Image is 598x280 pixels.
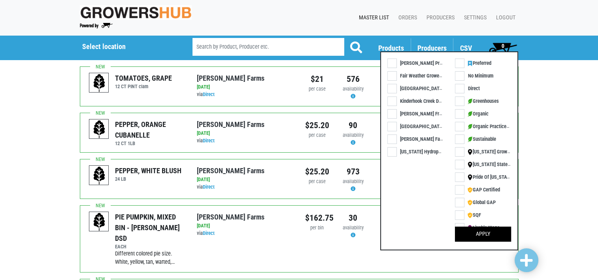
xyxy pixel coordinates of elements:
[455,59,494,67] label: Preferred
[192,38,344,56] input: Search by Product, Producer etc.
[203,138,215,144] a: Direct
[468,174,472,180] img: map_marker-0e94453035b3232a4d21701695807de9.png
[387,148,476,156] label: [US_STATE] Hydroponic Produce LLC
[115,140,185,146] h6: 12 CT 1LB
[455,227,511,242] button: Apply
[197,137,293,145] div: via
[502,43,504,49] span: 0
[455,148,512,156] label: [US_STATE] Grown
[305,224,329,232] div: per bin
[203,91,215,97] a: Direct
[197,83,293,91] div: [DATE]
[341,165,365,178] div: 973
[420,10,458,25] a: Producers
[490,10,519,25] a: Logout
[455,72,496,80] label: No minimum
[305,119,329,132] div: $25.20
[387,72,446,80] label: Fair Weather Growers
[305,85,329,93] div: per case
[197,74,264,82] a: [PERSON_NAME] Farms
[203,230,215,236] a: Direct
[305,178,329,185] div: per case
[343,86,364,92] span: availability
[172,259,175,265] span: …
[305,165,329,178] div: $25.20
[468,200,472,206] img: safety-e55c860ca8c00a9c171001a62a92dabd.png
[468,124,472,130] img: leaf-e5c59151409436ccce96b2ca1b28e03c.png
[468,212,472,218] img: safety-e55c860ca8c00a9c171001a62a92dabd.png
[115,73,172,83] div: TOMATOES, GRAPE
[455,160,547,168] label: [US_STATE] State Grown & Certified
[455,185,503,194] label: GAP Certified
[197,91,293,98] div: via
[197,166,264,175] a: [PERSON_NAME] Farms
[115,250,185,267] div: Different colored pie size. White, yellow, tan, warted,
[387,84,447,93] label: [GEOGRAPHIC_DATA]
[343,225,364,231] span: availability
[197,213,264,221] a: [PERSON_NAME] Farms
[387,110,478,118] label: [PERSON_NAME] Fruit and Vegetable
[197,184,293,191] div: via
[89,212,109,232] img: placeholder-variety-43d6402dacf2d531de610a020419775a.svg
[197,230,293,237] div: via
[455,122,509,131] label: Organic practice
[387,122,447,131] label: [GEOGRAPHIC_DATA]
[115,165,181,176] div: PEPPER, WHITE BLUSH
[197,120,264,129] a: [PERSON_NAME] Farms
[197,222,293,230] div: [DATE]
[89,166,109,185] img: placeholder-variety-43d6402dacf2d531de610a020419775a.svg
[460,44,472,52] a: CSV
[343,178,364,184] span: availability
[341,73,365,85] div: 576
[387,59,455,67] label: [PERSON_NAME] Produce
[89,119,109,139] img: placeholder-variety-43d6402dacf2d531de610a020419775a.svg
[455,198,498,206] label: Global GAP
[343,132,364,138] span: availability
[341,212,365,224] div: 30
[468,136,472,142] img: leaf-e5c59151409436ccce96b2ca1b28e03c.png
[353,10,392,25] a: Master List
[455,135,499,143] label: Sustainable
[305,132,329,139] div: per case
[82,42,172,51] h5: Select location
[455,211,484,219] label: SQF
[80,23,113,28] img: Powered by Big Wheelbarrow
[115,83,172,89] h6: 12 CT PINT clam
[115,119,185,140] div: PEPPER, ORANGE CUBANELLE
[455,173,516,181] label: Pride of [US_STATE]
[468,61,472,66] img: preferred-selected-fd158d3b5dce343f6860d0a9849ef97c.svg
[89,73,109,93] img: placeholder-variety-43d6402dacf2d531de610a020419775a.svg
[115,176,181,182] h6: 24 LB
[468,98,472,104] img: leaf-e5c59151409436ccce96b2ca1b28e03c.png
[468,187,472,193] img: safety-e55c860ca8c00a9c171001a62a92dabd.png
[468,111,472,117] img: leaf-e5c59151409436ccce96b2ca1b28e03c.png
[455,223,502,232] label: Livable Wage
[455,97,502,105] label: Greenhouses
[115,212,185,244] div: PIE PUMPKIN, MIXED BIN - [PERSON_NAME] DSD
[455,110,491,118] label: Organic
[468,225,472,231] img: badge-943c00e488f830e7ca91210bdb1bdaaf.png
[378,44,404,52] a: Products
[417,44,447,52] a: Producers
[387,97,447,105] label: Kinderhook Creek DSD
[455,84,483,93] label: Direct
[458,10,490,25] a: Settings
[387,135,451,143] label: [PERSON_NAME] Farms
[305,73,329,85] div: $21
[80,5,192,20] img: original-fc7597fdc6adbb9d0e2ae620e786d1a2.jpg
[115,244,185,250] h6: EACH
[468,162,472,168] img: map_marker-0e94453035b3232a4d21701695807de9.png
[197,176,293,184] div: [DATE]
[341,119,365,132] div: 90
[197,130,293,137] div: [DATE]
[392,10,420,25] a: Orders
[485,40,521,56] a: 0
[468,149,472,155] img: map_marker-0e94453035b3232a4d21701695807de9.png
[203,184,215,190] a: Direct
[305,212,329,224] div: $162.75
